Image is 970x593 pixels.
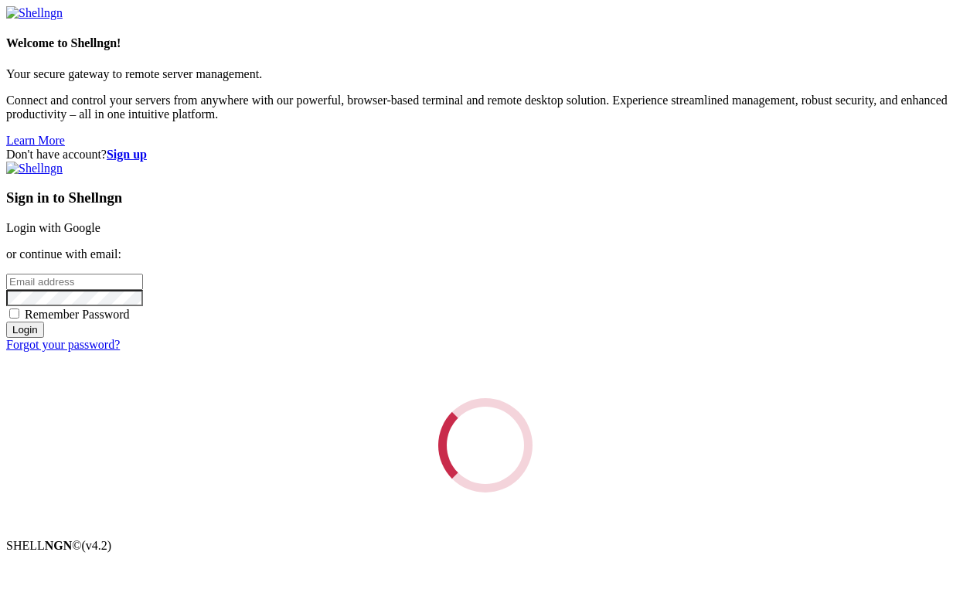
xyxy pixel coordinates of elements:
[6,322,44,338] input: Login
[6,539,111,552] span: SHELL ©
[6,247,964,261] p: or continue with email:
[25,308,130,321] span: Remember Password
[6,148,964,162] div: Don't have account?
[6,6,63,20] img: Shellngn
[430,390,540,501] div: Loading...
[45,539,73,552] b: NGN
[6,67,964,81] p: Your secure gateway to remote server management.
[82,539,112,552] span: 4.2.0
[6,94,964,121] p: Connect and control your servers from anywhere with our powerful, browser-based terminal and remo...
[107,148,147,161] a: Sign up
[6,189,964,206] h3: Sign in to Shellngn
[6,36,964,50] h4: Welcome to Shellngn!
[6,162,63,176] img: Shellngn
[9,308,19,319] input: Remember Password
[6,221,100,234] a: Login with Google
[6,134,65,147] a: Learn More
[6,274,143,290] input: Email address
[6,338,120,351] a: Forgot your password?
